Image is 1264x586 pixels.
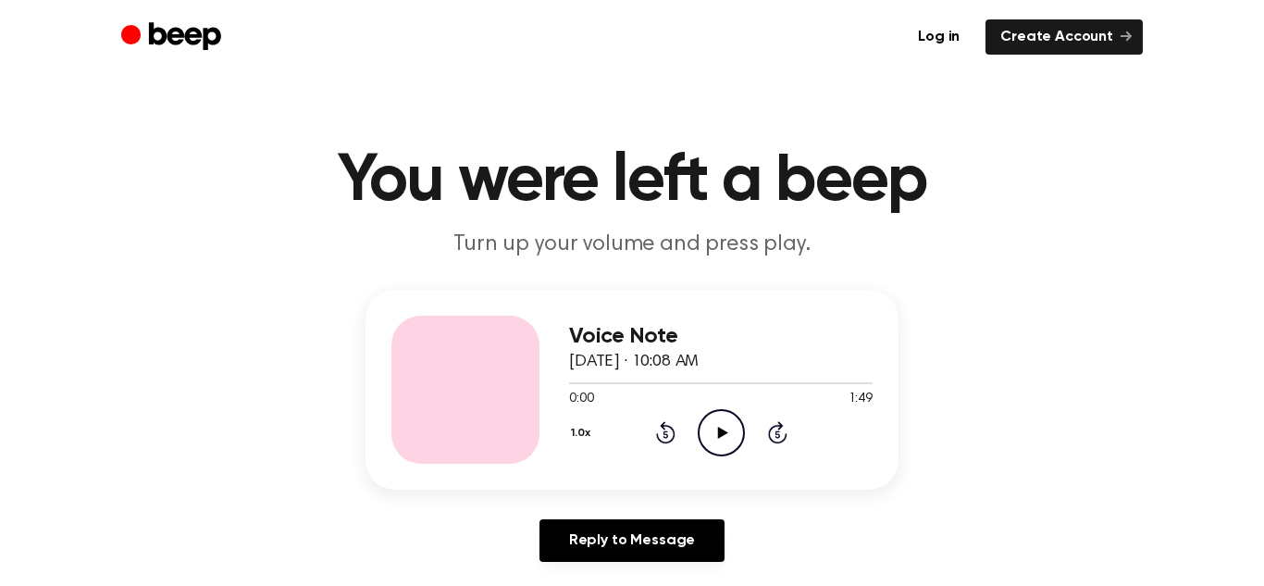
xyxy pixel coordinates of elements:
a: Reply to Message [539,519,725,562]
span: [DATE] · 10:08 AM [569,354,699,370]
span: 0:00 [569,390,593,409]
a: Log in [903,19,974,55]
a: Beep [121,19,226,56]
a: Create Account [985,19,1143,55]
p: Turn up your volume and press play. [277,230,987,260]
button: 1.0x [569,418,598,449]
span: 1:49 [849,390,873,409]
h3: Voice Note [569,324,873,349]
h1: You were left a beep [158,148,1106,215]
